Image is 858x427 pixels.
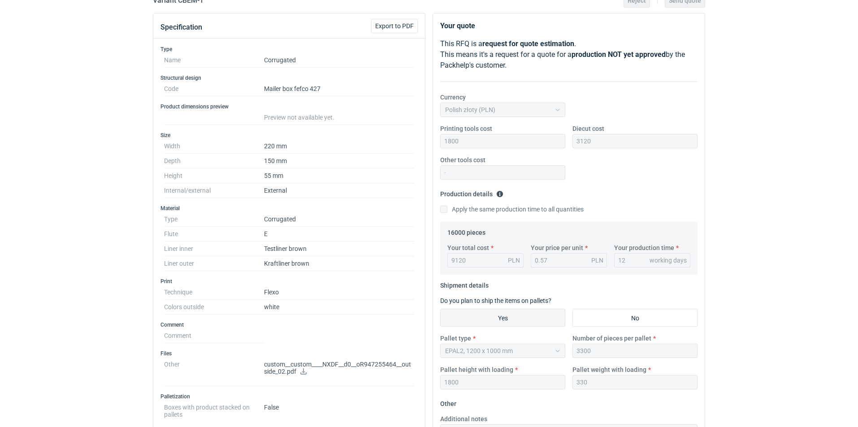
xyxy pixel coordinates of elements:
dd: Corrugated [264,212,414,227]
dd: 55 mm [264,168,414,183]
dd: Kraftliner brown [264,256,414,271]
div: working days [650,256,687,265]
dt: Width [164,139,264,154]
label: Pallet weight with loading [572,365,646,374]
button: Specification [160,17,202,38]
dt: Type [164,212,264,227]
dt: Comment [164,328,264,343]
legend: Production details [440,187,503,198]
dd: white [264,300,414,315]
dd: External [264,183,414,198]
dt: Name [164,53,264,68]
label: Apply the same production time to all quantities [440,205,584,214]
label: Pallet type [440,334,471,343]
label: Currency [440,93,466,102]
dt: Liner outer [164,256,264,271]
dt: Code [164,82,264,96]
dd: 150 mm [264,154,414,168]
dd: E [264,227,414,242]
h3: Files [160,350,418,357]
span: Export to PDF [375,23,414,29]
label: Your production time [614,243,674,252]
h3: Product dimensions preview [160,103,418,110]
label: Number of pieces per pallet [572,334,651,343]
strong: request for quote estimation [482,39,574,48]
h3: Palletization [160,393,418,400]
dt: Other [164,357,264,386]
dt: Internal/external [164,183,264,198]
dt: Depth [164,154,264,168]
dd: Mailer box fefco 427 [264,82,414,96]
h3: Comment [160,321,418,328]
div: PLN [508,256,520,265]
dd: 220 mm [264,139,414,154]
dt: Colors outside [164,300,264,315]
label: Do you plan to ship the items on pallets? [440,297,551,304]
strong: Your quote [440,22,475,30]
label: Your total cost [447,243,489,252]
dd: Flexo [264,285,414,300]
legend: 16000 pieces [447,225,485,236]
button: Export to PDF [371,19,418,33]
dd: Testliner brown [264,242,414,256]
dt: Boxes with product stacked on pallets [164,400,264,418]
h3: Material [160,205,418,212]
span: Preview not available yet. [264,114,334,121]
p: custom__custom____NXDF__d0__oR947255464__outside_02.pdf [264,361,414,376]
dd: False [264,400,414,418]
dt: Flute [164,227,264,242]
dt: Height [164,168,264,183]
label: Diecut cost [572,124,604,133]
dt: Technique [164,285,264,300]
h3: Type [160,46,418,53]
h3: Print [160,278,418,285]
div: PLN [591,256,603,265]
dd: Corrugated [264,53,414,68]
label: Printing tools cost [440,124,492,133]
label: Other tools cost [440,155,485,164]
h3: Structural design [160,74,418,82]
dt: Liner inner [164,242,264,256]
legend: Shipment details [440,278,489,289]
strong: production NOT yet approved [572,50,666,59]
label: Your price per unit [531,243,583,252]
label: Additional notes [440,414,487,423]
label: Pallet height with loading [440,365,513,374]
p: This RFQ is a . This means it's a request for a quote for a by the Packhelp's customer. [440,39,698,71]
h3: Size [160,132,418,139]
legend: Other [440,397,456,407]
